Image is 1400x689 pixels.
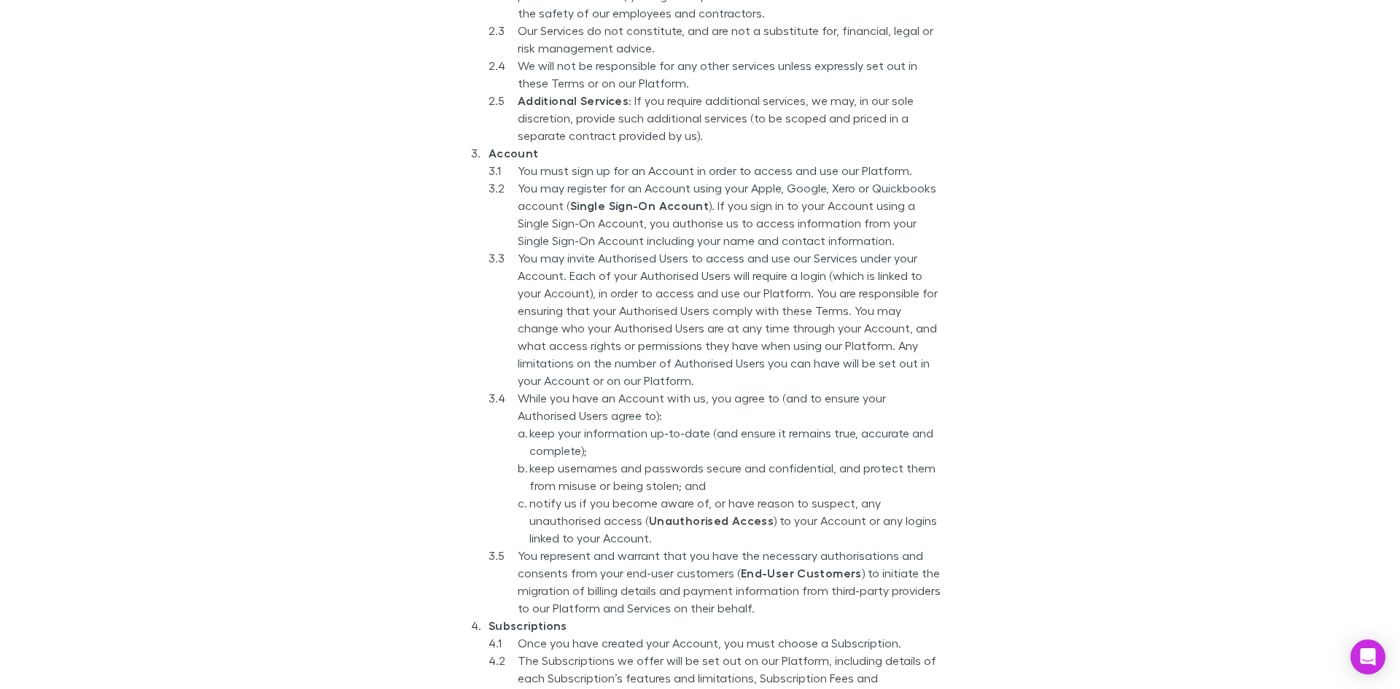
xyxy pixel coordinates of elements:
[518,249,941,389] li: You may invite Authorised Users to access and use our Services under your Account. Each of your A...
[1350,639,1385,674] div: Open Intercom Messenger
[518,93,629,108] strong: Additional Services
[489,146,539,160] strong: Account
[518,389,941,547] li: While you have an Account with us, you agree to (and to ensure your Authorised Users agree to):
[518,634,941,652] li: Once you have created your Account, you must choose a Subscription.
[518,162,941,179] li: You must sign up for an Account in order to access and use our Platform.
[518,22,941,57] li: Our Services do not constitute, and are not a substitute for, financial, legal or risk management...
[570,198,709,213] strong: Single Sign-On Account
[529,494,941,547] li: notify us if you become aware of, or have reason to suspect, any unauthorised access ( ) to your ...
[649,513,774,528] strong: Unauthorised Access
[741,566,862,580] strong: End-User Customers
[518,179,941,249] li: You may register for an Account using your Apple, Google, Xero or Quickbooks account ( ). If you ...
[518,57,941,92] li: We will not be responsible for any other services unless expressly set out in these Terms or on o...
[518,92,941,144] li: : If you require additional services, we may, in our sole discretion, provide such additional ser...
[489,618,567,633] strong: Subscriptions
[518,547,941,617] li: You represent and warrant that you have the necessary authorisations and consents from your end-u...
[529,459,941,494] li: keep usernames and passwords secure and confidential, and protect them from misuse or being stole...
[529,424,941,459] li: keep your information up-to-date (and ensure it remains true, accurate and complete);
